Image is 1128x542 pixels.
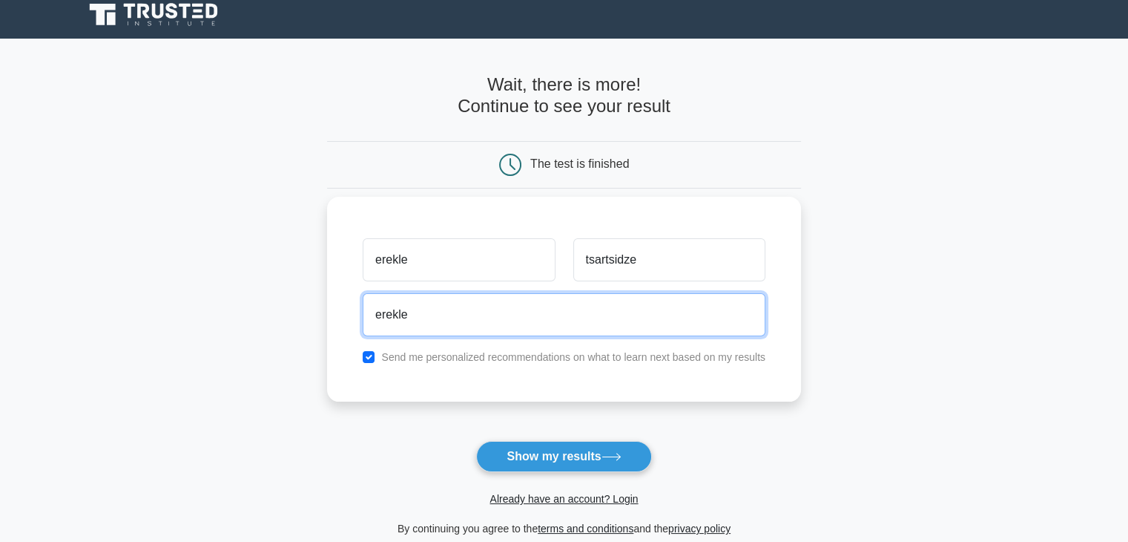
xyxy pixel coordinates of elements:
[318,520,810,538] div: By continuing you agree to the and the
[538,523,633,535] a: terms and conditions
[363,293,765,336] input: Email
[668,523,730,535] a: privacy policy
[363,238,555,281] input: First name
[476,441,651,472] button: Show my results
[530,157,629,170] div: The test is finished
[573,238,765,281] input: Last name
[381,351,765,363] label: Send me personalized recommendations on what to learn next based on my results
[327,74,801,117] h4: Wait, there is more! Continue to see your result
[489,493,638,505] a: Already have an account? Login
